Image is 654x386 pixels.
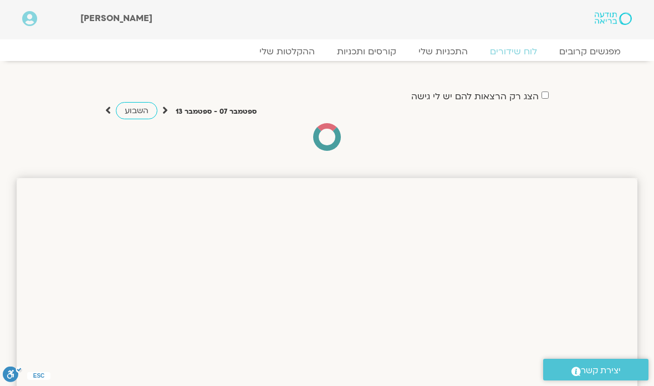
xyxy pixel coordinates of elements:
[80,12,152,24] span: [PERSON_NAME]
[407,46,479,57] a: התכניות שלי
[479,46,548,57] a: לוח שידורים
[176,106,257,118] p: ספטמבר 07 - ספטמבר 13
[248,46,326,57] a: ההקלטות שלי
[22,46,632,57] nav: Menu
[125,105,149,116] span: השבוע
[326,46,407,57] a: קורסים ותכניות
[581,363,621,378] span: יצירת קשר
[548,46,632,57] a: מפגשים קרובים
[116,102,157,119] a: השבוע
[543,359,648,380] a: יצירת קשר
[411,92,539,101] label: הצג רק הרצאות להם יש לי גישה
